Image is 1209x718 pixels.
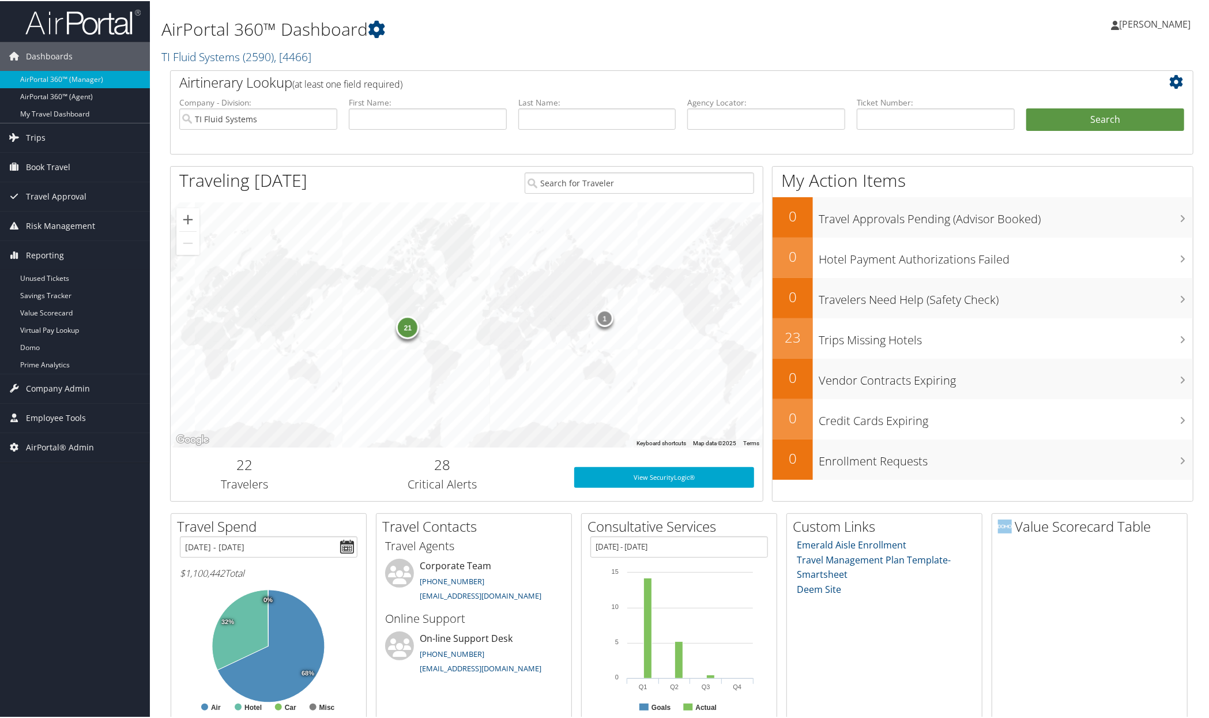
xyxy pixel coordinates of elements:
[702,682,710,689] text: Q3
[420,648,484,658] a: [PHONE_NUMBER]
[25,7,141,35] img: airportal-logo.png
[651,702,671,711] text: Goals
[180,566,225,578] span: $1,100,442
[263,596,273,603] tspan: 0%
[615,637,619,644] tspan: 5
[26,403,86,431] span: Employee Tools
[161,48,311,63] a: TI Fluid Systems
[773,367,813,386] h2: 0
[179,96,337,107] label: Company - Division:
[773,205,813,225] h2: 0
[773,246,813,265] h2: 0
[819,366,1193,388] h3: Vendor Contracts Expiring
[379,630,568,678] li: On-line Support Desk
[1026,107,1184,130] button: Search
[319,702,335,711] text: Misc
[636,438,686,446] button: Keyboard shortcuts
[819,204,1193,226] h3: Travel Approvals Pending (Advisor Booked)
[382,516,571,535] h2: Travel Contacts
[26,432,94,461] span: AirPortal® Admin
[26,152,70,181] span: Book Travel
[349,96,507,107] label: First Name:
[525,171,754,193] input: Search for Traveler
[243,48,274,63] span: ( 2590 )
[596,309,613,326] div: 1
[161,16,855,40] h1: AirPortal 360™ Dashboard
[385,610,563,626] h3: Online Support
[385,537,563,553] h3: Travel Agents
[1119,17,1191,29] span: [PERSON_NAME]
[797,537,907,550] a: Emerald Aisle Enrollment
[998,516,1187,535] h2: Value Scorecard Table
[179,72,1099,91] h2: Airtinerary Lookup
[819,245,1193,266] h3: Hotel Payment Authorizations Failed
[26,122,46,151] span: Trips
[743,439,759,445] a: Terms (opens in new tab)
[176,207,199,230] button: Zoom in
[574,466,754,487] a: View SecurityLogic®
[221,618,234,625] tspan: 32%
[670,682,679,689] text: Q2
[612,567,619,574] tspan: 15
[797,582,842,595] a: Deem Site
[518,96,676,107] label: Last Name:
[420,662,541,672] a: [EMAIL_ADDRESS][DOMAIN_NAME]
[773,398,1193,438] a: 0Credit Cards Expiring
[274,48,311,63] span: , [ 4466 ]
[773,167,1193,191] h1: My Action Items
[420,575,484,585] a: [PHONE_NUMBER]
[26,181,86,210] span: Travel Approval
[695,702,717,711] text: Actual
[819,446,1193,468] h3: Enrollment Requests
[211,702,221,711] text: Air
[177,516,366,535] h2: Travel Spend
[773,326,813,346] h2: 23
[396,315,419,338] div: 21
[587,516,777,535] h2: Consultative Services
[819,325,1193,347] h3: Trips Missing Hotels
[285,702,296,711] text: Car
[819,406,1193,428] h3: Credit Cards Expiring
[773,196,1193,236] a: 0Travel Approvals Pending (Advisor Booked)
[244,702,262,711] text: Hotel
[819,285,1193,307] h3: Travelers Need Help (Safety Check)
[176,231,199,254] button: Zoom out
[639,682,647,689] text: Q1
[797,552,951,580] a: Travel Management Plan Template- Smartsheet
[773,317,1193,358] a: 23Trips Missing Hotels
[420,589,541,600] a: [EMAIL_ADDRESS][DOMAIN_NAME]
[26,240,64,269] span: Reporting
[327,454,557,473] h2: 28
[693,439,736,445] span: Map data ©2025
[179,167,307,191] h1: Traveling [DATE]
[733,682,741,689] text: Q4
[773,358,1193,398] a: 0Vendor Contracts Expiring
[773,286,813,306] h2: 0
[327,475,557,491] h3: Critical Alerts
[174,431,212,446] img: Google
[302,669,314,676] tspan: 68%
[857,96,1015,107] label: Ticket Number:
[773,448,813,467] h2: 0
[26,210,95,239] span: Risk Management
[379,558,568,605] li: Corporate Team
[793,516,982,535] h2: Custom Links
[687,96,845,107] label: Agency Locator:
[773,236,1193,277] a: 0Hotel Payment Authorizations Failed
[292,77,402,89] span: (at least one field required)
[179,454,310,473] h2: 22
[773,407,813,427] h2: 0
[773,277,1193,317] a: 0Travelers Need Help (Safety Check)
[615,672,619,679] tspan: 0
[179,475,310,491] h3: Travelers
[773,438,1193,479] a: 0Enrollment Requests
[174,431,212,446] a: Open this area in Google Maps (opens a new window)
[612,602,619,609] tspan: 10
[1111,6,1202,40] a: [PERSON_NAME]
[26,373,90,402] span: Company Admin
[998,518,1012,532] img: domo-logo.png
[26,41,73,70] span: Dashboards
[180,566,357,578] h6: Total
